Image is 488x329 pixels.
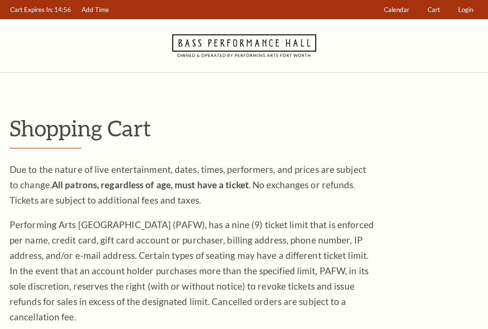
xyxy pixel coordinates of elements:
[54,6,71,13] span: 14:56
[423,0,445,19] a: Cart
[384,6,409,13] span: Calendar
[10,6,53,13] span: Cart Expires In:
[10,217,374,325] p: Performing Arts [GEOGRAPHIC_DATA] (PAFW), has a nine (9) ticket limit that is enforced per name, ...
[77,0,114,19] a: Add Time
[380,0,414,19] a: Calendar
[428,6,440,13] span: Cart
[10,116,478,140] p: Shopping Cart
[10,164,366,206] span: Due to the nature of live entertainment, dates, times, performers, and prices are subject to chan...
[458,6,473,13] span: Login
[454,0,478,19] a: Login
[52,179,249,190] strong: All patrons, regardless of age, must have a ticket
